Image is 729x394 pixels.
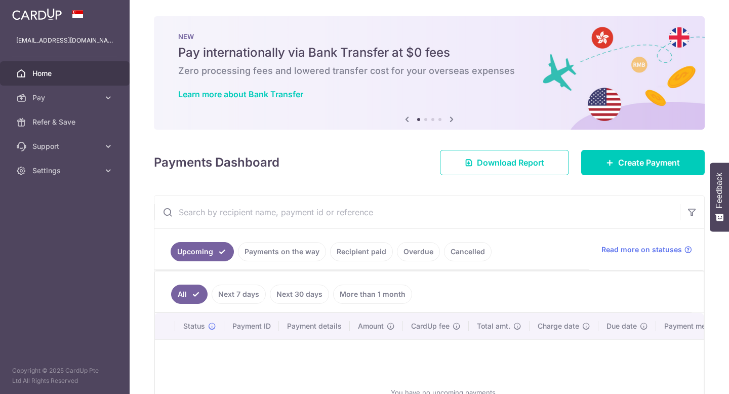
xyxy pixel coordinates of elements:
span: Charge date [538,321,579,331]
a: Create Payment [581,150,705,175]
a: Read more on statuses [601,245,692,255]
h4: Payments Dashboard [154,153,279,172]
a: Learn more about Bank Transfer [178,89,303,99]
a: Payments on the way [238,242,326,261]
span: Home [32,68,99,78]
span: Download Report [477,156,544,169]
img: Bank transfer banner [154,16,705,130]
span: CardUp fee [411,321,450,331]
a: More than 1 month [333,285,412,304]
button: Feedback - Show survey [710,163,729,231]
a: Cancelled [444,242,492,261]
a: Download Report [440,150,569,175]
img: CardUp [12,8,62,20]
a: All [171,285,208,304]
span: Due date [606,321,637,331]
p: [EMAIL_ADDRESS][DOMAIN_NAME] [16,35,113,46]
iframe: Opens a widget where you can find more information [664,364,719,389]
a: Upcoming [171,242,234,261]
span: Read more on statuses [601,245,682,255]
a: Next 7 days [212,285,266,304]
input: Search by recipient name, payment id or reference [154,196,680,228]
span: Feedback [715,173,724,208]
span: Amount [358,321,384,331]
span: Support [32,141,99,151]
span: Pay [32,93,99,103]
span: Create Payment [618,156,680,169]
span: Settings [32,166,99,176]
h6: Zero processing fees and lowered transfer cost for your overseas expenses [178,65,680,77]
a: Next 30 days [270,285,329,304]
a: Recipient paid [330,242,393,261]
th: Payment ID [224,313,279,339]
a: Overdue [397,242,440,261]
span: Total amt. [477,321,510,331]
p: NEW [178,32,680,41]
h5: Pay internationally via Bank Transfer at $0 fees [178,45,680,61]
th: Payment details [279,313,350,339]
span: Status [183,321,205,331]
span: Refer & Save [32,117,99,127]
